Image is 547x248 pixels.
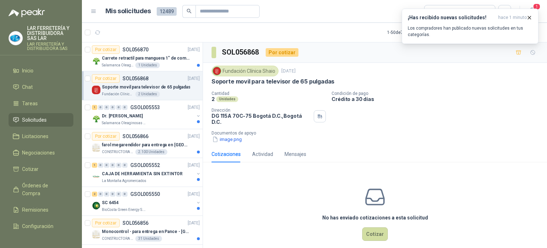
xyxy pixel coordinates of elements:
div: 0 [122,105,127,110]
img: Company Logo [92,172,100,181]
div: 0 [98,105,103,110]
div: 31 Unidades [135,236,162,242]
p: Crédito a 30 días [332,96,544,102]
div: 1 - 50 de 7238 [387,27,433,38]
p: Salamanca Oleaginosas SAS [102,62,134,68]
span: Configuración [22,222,53,230]
div: Actividad [252,150,273,158]
div: Por cotizar [92,132,120,141]
div: 0 [122,192,127,197]
a: 1 0 0 0 0 0 GSOL005553[DATE] Company LogoDr. [PERSON_NAME]Salamanca Oleaginosas SAS [92,103,201,126]
p: CONSTRUCTORA GRUPO FIP [102,236,134,242]
div: 0 [116,192,121,197]
p: Monocontrol - para entrega en Pance - [GEOGRAPHIC_DATA] [102,228,191,235]
img: Company Logo [92,201,100,210]
p: LAR FERRETERÍA Y DISTRIBUIDORA SAS LAR [27,26,73,41]
p: [DATE] [188,220,200,227]
a: Solicitudes [9,113,73,127]
a: Por cotizarSOL056870[DATE] Company LogoCarrete retractil para manguera 1" de combustibleSalamanca... [82,42,203,71]
h3: SOL056868 [222,47,260,58]
h1: Mis solicitudes [105,6,151,16]
h3: No has enviado cotizaciones a esta solicitud [322,214,428,222]
img: Company Logo [92,115,100,123]
p: Documentos de apoyo [212,131,544,136]
div: Por cotizar [92,219,120,227]
div: Mensajes [285,150,306,158]
button: Cotizar [362,227,388,241]
div: 2 Unidades [135,91,160,97]
div: 1 [92,105,97,110]
div: 0 [104,163,109,168]
span: Órdenes de Compra [22,182,67,197]
span: 12489 [157,7,177,16]
p: Cantidad [212,91,326,96]
a: Órdenes de Compra [9,179,73,200]
img: Company Logo [92,230,100,239]
img: Company Logo [92,143,100,152]
div: 0 [116,105,121,110]
span: search [187,9,192,14]
div: Por cotizar [92,74,120,83]
p: SOL056856 [123,221,149,226]
div: Unidades [216,96,238,102]
img: Logo peakr [9,9,45,17]
div: 0 [110,163,115,168]
p: DG 115A 70C-75 Bogotá D.C. , Bogotá D.C. [212,113,311,125]
button: image.png [212,136,243,143]
p: Soporte movil para televisor de 65 pulgadas [102,84,191,91]
p: Soporte movil para televisor de 65 pulgadas [212,78,334,85]
img: Company Logo [9,31,22,45]
p: GSOL005552 [130,163,160,168]
div: 0 [98,163,103,168]
p: Salamanca Oleaginosas SAS [102,120,147,126]
a: Licitaciones [9,130,73,143]
p: GSOL005550 [130,192,160,197]
a: Cotizar [9,162,73,176]
img: Company Logo [92,86,100,94]
div: 0 [116,163,121,168]
a: Inicio [9,64,73,77]
p: [DATE] [188,162,200,169]
p: Dr. [PERSON_NAME] [102,113,143,120]
span: Cotizar [22,165,38,173]
p: farol megarendidor para entrega en [GEOGRAPHIC_DATA] [102,142,191,148]
a: Tareas [9,97,73,110]
p: [DATE] [188,46,200,53]
p: CAJA DE HERRAMIENTA SIN EXTINTOR [102,171,183,177]
p: Los compradores han publicado nuevas solicitudes en tus categorías. [408,25,532,38]
span: Tareas [22,100,38,107]
div: 1 Unidades [135,62,160,68]
span: Remisiones [22,206,48,214]
div: 0 [122,163,127,168]
a: Por cotizarSOL056866[DATE] Company Logofarol megarendidor para entrega en [GEOGRAPHIC_DATA]CONSTR... [82,129,203,158]
div: 0 [110,105,115,110]
p: [DATE] [188,133,200,140]
p: [DATE] [188,104,200,111]
div: 0 [104,192,109,197]
p: La Montaña Agromercados [102,178,146,184]
div: Cotizaciones [212,150,241,158]
p: SC 6454 [102,199,119,206]
span: Negociaciones [22,149,55,157]
p: BioCosta Green Energy S.A.S [102,207,147,213]
div: Por cotizar [92,45,120,54]
button: ¡Has recibido nuevas solicitudes!hace 1 minuto Los compradores han publicado nuevas solicitudes e... [402,9,538,44]
h3: ¡Has recibido nuevas solicitudes! [408,15,495,21]
p: Dirección [212,108,311,113]
a: Chat [9,80,73,94]
p: Carrete retractil para manguera 1" de combustible [102,55,191,62]
span: Licitaciones [22,132,48,140]
span: Chat [22,83,33,91]
img: Company Logo [213,67,221,75]
div: Fundación Clínica Shaio [212,66,278,76]
p: Condición de pago [332,91,544,96]
p: CONSTRUCTORA GRUPO FIP [102,149,134,155]
p: Fundación Clínica Shaio [102,91,134,97]
a: Negociaciones [9,146,73,160]
p: LAR FERRETERÍA Y DISTRIBUIDORA SAS [27,42,73,51]
a: Configuración [9,219,73,233]
span: Solicitudes [22,116,47,124]
p: SOL056866 [123,134,149,139]
a: Por cotizarSOL056856[DATE] Company LogoMonocontrol - para entrega en Pance - [GEOGRAPHIC_DATA]CON... [82,216,203,245]
span: 1 [533,3,541,10]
